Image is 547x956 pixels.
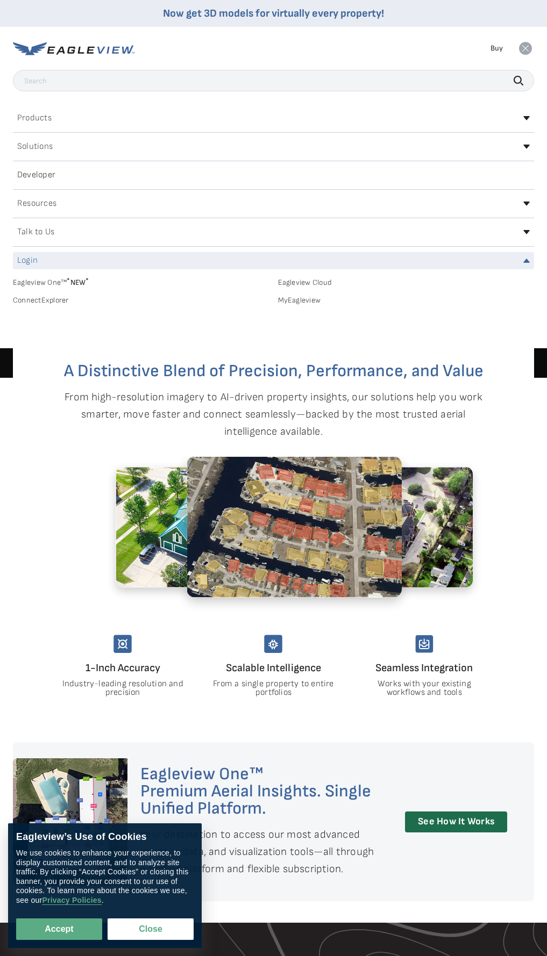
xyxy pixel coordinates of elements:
h2: Products [17,114,52,123]
img: 1.2.png [290,467,473,587]
img: seamless-integration.svg [415,635,434,653]
img: 5.2.png [187,456,402,598]
h4: Seamless Integration [358,659,491,677]
a: MyEagleview [278,296,535,305]
h2: Resources [17,199,56,208]
h2: Login [17,256,38,265]
h2: Talk to Us [17,228,54,236]
p: From a single property to entire portfolios [207,680,340,697]
span: NEW [67,278,89,287]
a: ConnectExplorer [13,296,269,305]
p: Works with your existing workflows and tools [358,680,491,697]
input: Search [13,70,534,91]
div: We use cookies to enhance your experience, to display customized content, and to analyze site tra... [16,849,194,905]
p: From high-resolution imagery to AI-driven property insights, our solutions help you work smarter,... [56,389,491,440]
a: Developer [13,167,534,184]
img: scalable-intelligency.svg [264,635,282,653]
p: Your destination to access our most advanced imagery, data, and visualization tools—all through a... [140,826,381,878]
h2: A Distinctive Blend of Precision, Performance, and Value [56,363,491,380]
img: 4.2.png [116,467,299,587]
button: Close [108,918,194,940]
div: Eagleview’s Use of Cookies [16,831,194,843]
h4: Scalable Intelligence [207,659,340,677]
a: Privacy Policies [42,896,101,905]
h2: Developer [17,171,55,179]
a: See How It Works [405,811,507,832]
img: unmatched-accuracy.svg [113,635,132,653]
a: Eagleview One™*NEW* [13,275,269,287]
h2: Solutions [17,142,53,151]
h2: Eagleview One™ Premium Aerial Insights. Single Unified Platform. [140,766,381,817]
a: Now get 3D models for virtually every property! [163,7,384,20]
a: Eagleview Cloud [278,278,535,287]
button: Accept [16,918,102,940]
h4: 1-Inch Accuracy [56,659,189,677]
p: Industry-leading resolution and precision [56,680,189,697]
a: Buy [491,44,503,53]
